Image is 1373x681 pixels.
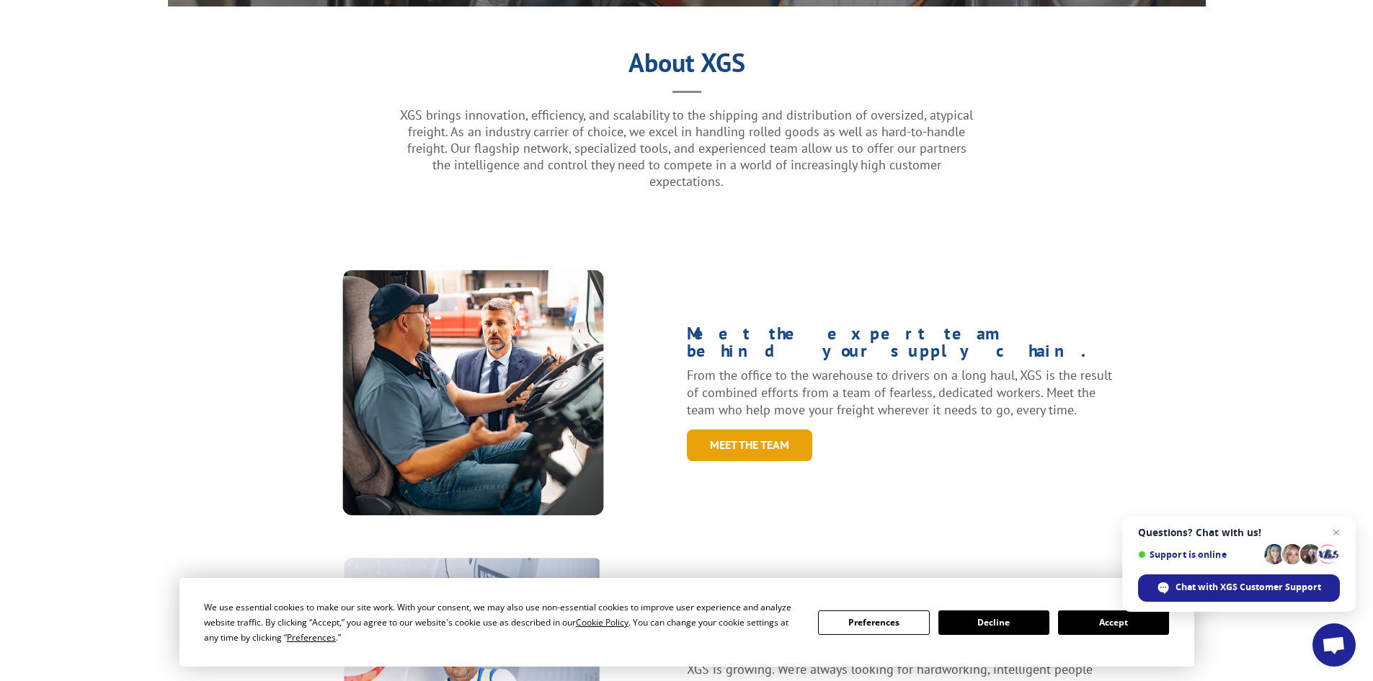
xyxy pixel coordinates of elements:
[1058,610,1169,635] button: Accept
[938,610,1049,635] button: Decline
[1312,623,1356,667] a: Open chat
[179,578,1194,667] div: Cookie Consent Prompt
[1176,581,1321,594] span: Chat with XGS Customer Support
[287,631,336,644] span: Preferences
[342,270,604,516] img: XpressGlobal_MeettheTeam
[1138,549,1259,560] span: Support is online
[399,107,975,190] p: XGS brings innovation, efficiency, and scalability to the shipping and distribution of oversized,...
[204,600,801,645] div: We use essential cookies to make our site work. With your consent, we may also use non-essential ...
[687,325,1114,367] h1: Meet the expert team behind your supply chain.
[1138,527,1340,538] span: Questions? Chat with us!
[576,616,628,628] span: Cookie Policy
[168,53,1206,80] h1: About XGS
[1138,574,1340,602] span: Chat with XGS Customer Support
[687,429,812,460] a: Meet the Team
[818,610,929,635] button: Preferences
[687,367,1114,418] p: From the office to the warehouse to drivers on a long haul, XGS is the result of combined efforts...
